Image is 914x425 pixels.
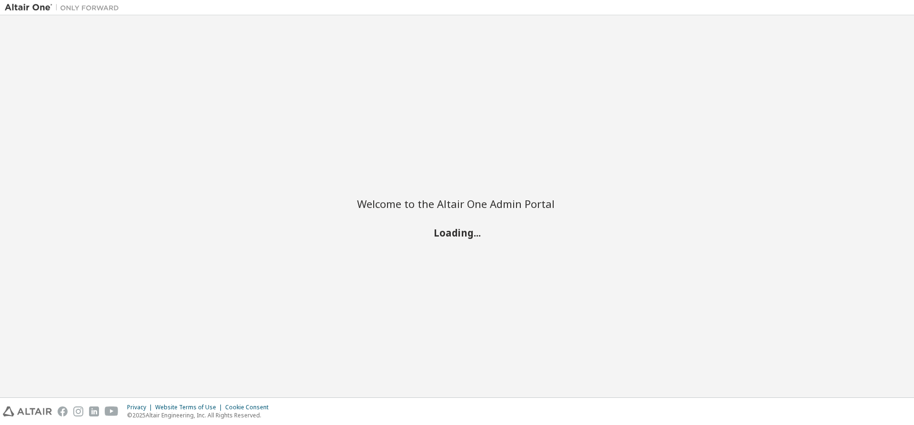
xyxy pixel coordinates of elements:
[3,406,52,416] img: altair_logo.svg
[357,197,557,210] h2: Welcome to the Altair One Admin Portal
[155,404,225,411] div: Website Terms of Use
[127,411,274,419] p: © 2025 Altair Engineering, Inc. All Rights Reserved.
[105,406,119,416] img: youtube.svg
[58,406,68,416] img: facebook.svg
[225,404,274,411] div: Cookie Consent
[89,406,99,416] img: linkedin.svg
[127,404,155,411] div: Privacy
[357,226,557,238] h2: Loading...
[73,406,83,416] img: instagram.svg
[5,3,124,12] img: Altair One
